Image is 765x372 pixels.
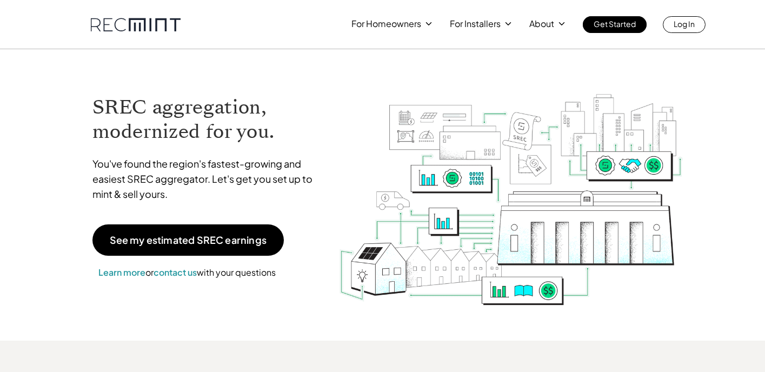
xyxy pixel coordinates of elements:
p: Get Started [594,16,636,31]
a: Get Started [583,16,647,33]
p: You've found the region's fastest-growing and easiest SREC aggregator. Let's get you set up to mi... [92,156,323,202]
p: For Installers [450,16,501,31]
img: RECmint value cycle [338,65,683,308]
p: About [529,16,554,31]
a: contact us [154,267,197,278]
p: or with your questions [92,265,282,280]
a: See my estimated SREC earnings [92,224,284,256]
a: Learn more [98,267,145,278]
h1: SREC aggregation, modernized for you. [92,95,323,144]
p: See my estimated SREC earnings [110,235,267,245]
p: Log In [674,16,695,31]
p: For Homeowners [351,16,421,31]
a: Log In [663,16,706,33]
